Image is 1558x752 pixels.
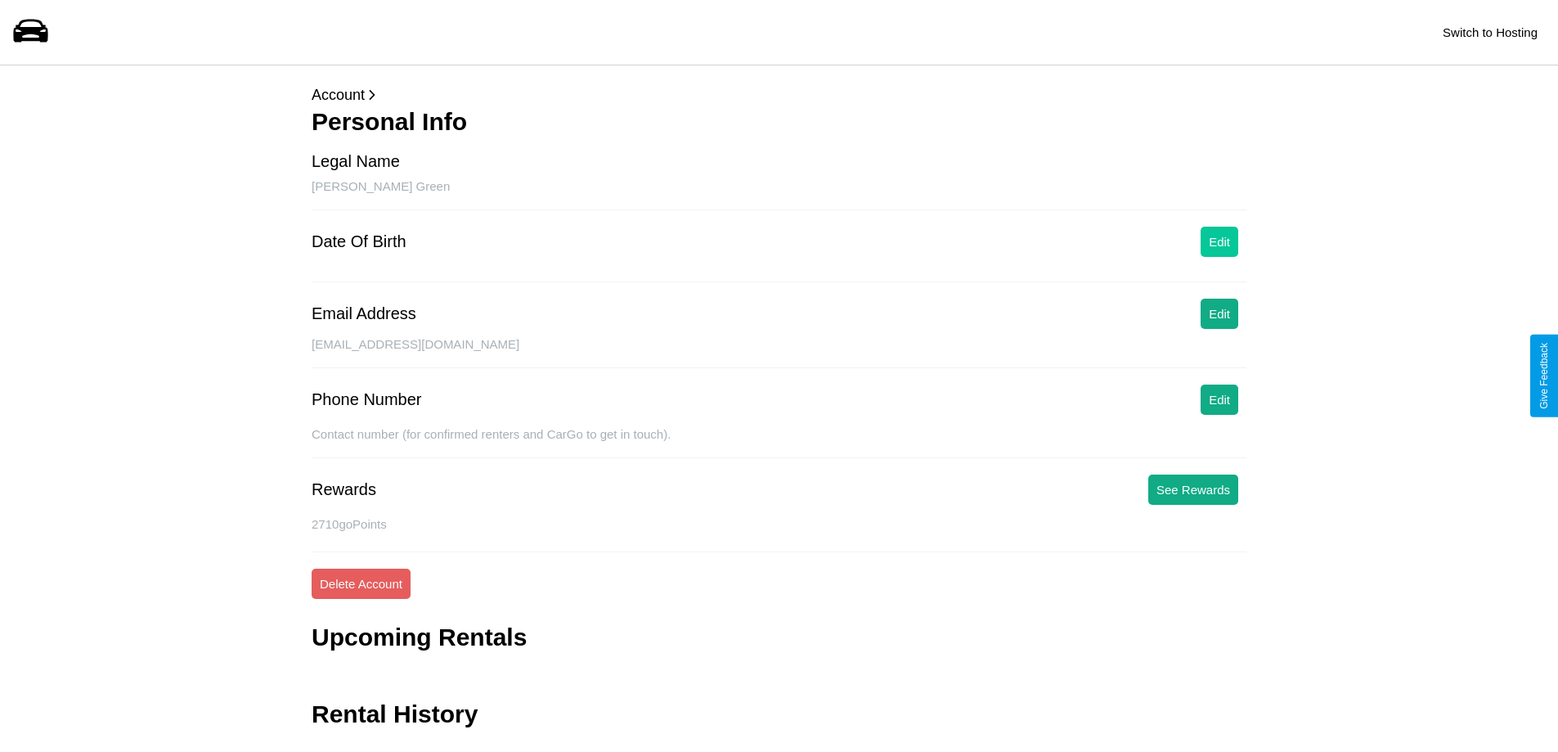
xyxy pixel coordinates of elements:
div: Legal Name [312,152,400,171]
button: See Rewards [1148,475,1238,505]
button: Edit [1201,299,1238,329]
p: Account [312,82,1246,108]
button: Edit [1201,227,1238,257]
div: [EMAIL_ADDRESS][DOMAIN_NAME] [312,337,1246,368]
button: Edit [1201,385,1238,415]
div: Phone Number [312,390,422,409]
p: 2710 goPoints [312,513,1246,535]
div: [PERSON_NAME] Green [312,179,1246,210]
button: Switch to Hosting [1435,17,1546,47]
h3: Upcoming Rentals [312,624,527,651]
h3: Personal Info [312,108,1246,136]
div: Email Address [312,304,416,323]
div: Rewards [312,480,376,499]
div: Give Feedback [1538,343,1550,409]
button: Delete Account [312,569,411,599]
h3: Rental History [312,700,478,728]
div: Date Of Birth [312,232,406,251]
div: Contact number (for confirmed renters and CarGo to get in touch). [312,427,1246,458]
